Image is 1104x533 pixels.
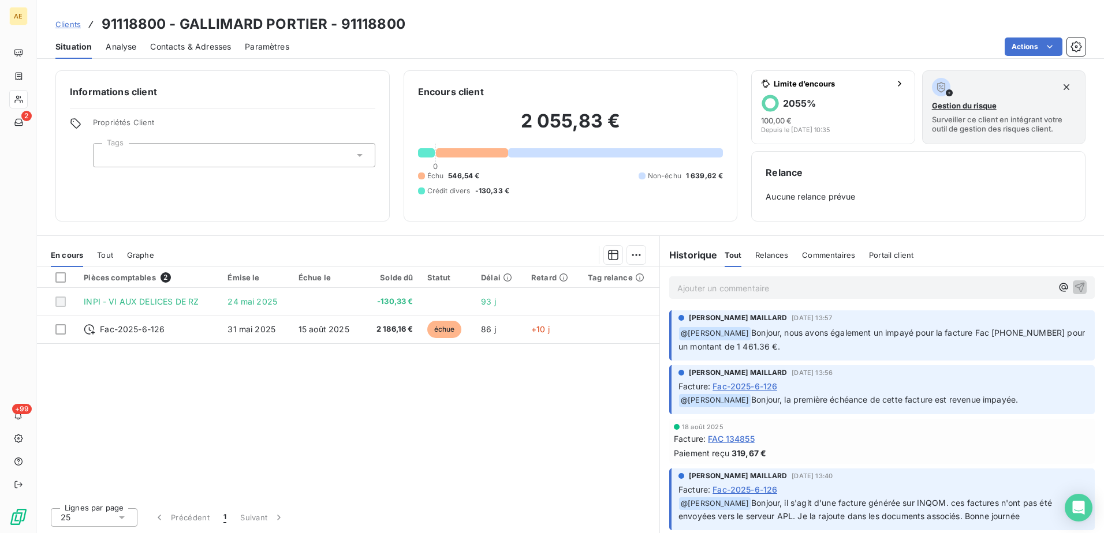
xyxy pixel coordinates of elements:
div: AE [9,7,28,25]
span: Fac-2025-6-126 [713,380,777,392]
span: [DATE] 13:57 [792,314,832,321]
span: Facture : [678,380,710,392]
span: [PERSON_NAME] MAILLARD [689,471,787,481]
span: 18 août 2025 [682,423,723,430]
h6: Encours client [418,85,484,99]
a: Clients [55,18,81,30]
span: +10 j [531,324,550,334]
span: -130,33 € [475,186,509,196]
span: Crédit divers [427,186,471,196]
span: FAC 134855 [708,433,755,445]
button: Suivant [233,505,292,530]
span: 2 [21,111,32,121]
span: 1 639,62 € [686,171,723,181]
span: 24 mai 2025 [227,296,277,306]
h3: 91118800 - GALLIMARD PORTIER - 91118800 [102,14,405,35]
div: Statut [427,273,468,282]
span: 31 mai 2025 [227,324,275,334]
span: 2 [161,272,171,283]
h2: 2 055,83 € [418,110,723,144]
span: Situation [55,41,92,52]
span: 546,54 € [448,171,479,181]
span: Paiement reçu [674,447,729,459]
span: 100,00 € [761,116,792,125]
span: Facture : [674,433,706,445]
span: [DATE] 13:40 [792,472,833,479]
span: Non-échu [648,171,681,181]
span: Tout [725,250,742,260]
span: Paramètres [245,41,289,52]
span: Aucune relance prévue [766,191,1071,202]
span: Facture : [678,483,710,496]
span: Gestion du risque [932,101,997,110]
h6: Relance [766,166,1071,179]
h6: Informations client [70,85,375,99]
div: Open Intercom Messenger [1065,494,1092,521]
span: Commentaires [802,250,855,260]
span: -130,33 € [371,296,413,307]
span: En cours [51,250,83,260]
span: 2 186,16 € [371,324,413,335]
div: Émise le [227,273,284,282]
div: Solde dû [371,273,413,282]
span: 319,67 € [732,447,766,459]
span: 15 août 2025 [299,324,349,334]
a: 2 [9,113,27,132]
span: Contacts & Adresses [150,41,231,52]
h6: Historique [660,248,718,262]
span: Analyse [106,41,136,52]
span: Relances [755,250,788,260]
span: Bonjour, la première échéance de cette facture est revenue impayée. [751,395,1018,404]
button: 1 [217,505,233,530]
span: échue [427,321,462,338]
div: Échue le [299,273,357,282]
span: [PERSON_NAME] MAILLARD [689,367,787,378]
input: Ajouter une valeur [103,150,112,160]
div: Délai [481,273,517,282]
span: @ [PERSON_NAME] [679,497,751,511]
span: 0 [433,162,438,171]
span: Fac-2025-6-126 [713,483,777,496]
span: Tout [97,250,113,260]
span: [DATE] 13:56 [792,369,833,376]
span: Bonjour, il s'agit d'une facture générée sur INQOM. ces factures n'ont pas été envoyées vers le s... [678,498,1054,521]
button: Limite d’encours2055%100,00 €Depuis le [DATE] 10:35 [751,70,915,144]
span: 93 j [481,296,496,306]
span: @ [PERSON_NAME] [679,327,751,340]
div: Retard [531,273,574,282]
span: Fac-2025-6-126 [100,324,165,335]
span: Portail client [869,250,913,260]
img: Logo LeanPay [9,508,28,526]
span: [PERSON_NAME] MAILLARD [689,313,787,323]
span: Graphe [127,250,154,260]
span: Bonjour, nous avons également un impayé pour la facture Fac [PHONE_NUMBER] pour un montant de 1 4... [678,328,1087,351]
span: Limite d’encours [774,79,890,88]
span: Propriétés Client [93,118,375,134]
button: Actions [1005,37,1062,56]
span: Clients [55,20,81,29]
span: Depuis le [DATE] 10:35 [761,126,830,133]
h6: 2055 % [783,97,816,109]
span: Surveiller ce client en intégrant votre outil de gestion des risques client. [932,115,1076,133]
span: INPI - VI AUX DELICES DE RZ [84,296,199,306]
span: 25 [61,512,70,523]
span: +99 [12,404,32,414]
div: Tag relance [588,273,652,282]
span: Échu [427,171,444,181]
span: @ [PERSON_NAME] [679,394,751,407]
button: Précédent [147,505,217,530]
div: Pièces comptables [84,272,214,283]
span: 86 j [481,324,496,334]
button: Gestion du risqueSurveiller ce client en intégrant votre outil de gestion des risques client. [922,70,1086,144]
span: 1 [223,512,226,523]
